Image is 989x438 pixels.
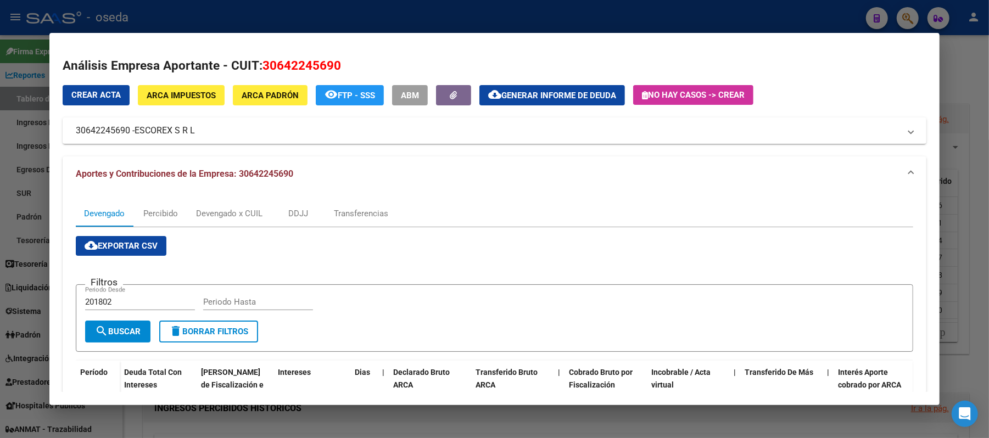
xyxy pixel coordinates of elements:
mat-icon: remove_red_eye [325,88,338,101]
button: No hay casos -> Crear [633,85,753,105]
button: ARCA Impuestos [138,85,225,105]
span: Transferido Bruto ARCA [476,368,538,389]
datatable-header-cell: Transferido Bruto ARCA [471,361,554,409]
button: Exportar CSV [76,236,166,256]
mat-expansion-panel-header: Aportes y Contribuciones de la Empresa: 30642245690 [63,156,926,192]
datatable-header-cell: Deuda Bruta Neto de Fiscalización e Incobrable [197,361,273,409]
button: Crear Acta [63,85,130,105]
datatable-header-cell: Período [76,361,120,407]
div: Transferencias [334,207,388,220]
h3: Filtros [85,276,123,288]
datatable-header-cell: | [729,361,740,409]
button: Buscar [85,321,150,342]
span: ESCOREX S R L [135,124,195,137]
datatable-header-cell: Cobrado Bruto por Fiscalización [565,361,647,409]
span: Período [80,368,108,377]
datatable-header-cell: Dias [350,361,378,409]
span: ABM [401,91,419,100]
div: Devengado x CUIL [196,207,262,220]
button: ARCA Padrón [233,85,308,105]
mat-icon: search [95,324,108,338]
div: DDJJ [288,207,308,220]
button: Borrar Filtros [159,321,258,342]
span: Cobrado Bruto por Fiscalización [569,368,633,389]
mat-icon: cloud_download [85,239,98,252]
span: Incobrable / Acta virtual [651,368,711,389]
span: ARCA Impuestos [147,91,216,100]
datatable-header-cell: | [378,361,389,409]
div: Open Intercom Messenger [952,401,978,427]
span: Transferido De Más [745,368,813,377]
span: Deuda Total Con Intereses [124,368,182,389]
span: Intereses [278,368,311,377]
span: [PERSON_NAME] de Fiscalización e Incobrable [201,368,264,402]
span: Generar informe de deuda [501,91,616,100]
button: Generar informe de deuda [479,85,625,105]
span: ARCA Padrón [242,91,299,100]
mat-icon: cloud_download [488,88,501,101]
h2: Análisis Empresa Aportante - CUIT: [63,57,926,75]
mat-expansion-panel-header: 30642245690 -ESCOREX S R L [63,117,926,144]
datatable-header-cell: Declarado Bruto ARCA [389,361,471,409]
span: | [827,368,829,377]
span: Dias [355,368,370,377]
datatable-header-cell: | [823,361,834,409]
datatable-header-cell: Intereses [273,361,350,409]
span: Aportes y Contribuciones de la Empresa: 30642245690 [76,169,293,179]
span: | [734,368,736,377]
datatable-header-cell: Transferido De Más [740,361,823,409]
datatable-header-cell: Interés Aporte cobrado por ARCA [834,361,916,409]
span: Interés Aporte cobrado por ARCA [838,368,901,389]
datatable-header-cell: Incobrable / Acta virtual [647,361,729,409]
mat-icon: delete [169,324,182,338]
div: Percibido [143,207,178,220]
mat-panel-title: 30642245690 - [76,124,900,137]
span: No hay casos -> Crear [642,90,745,100]
span: | [382,368,384,377]
span: 30642245690 [262,58,341,72]
span: Declarado Bruto ARCA [393,368,450,389]
div: Devengado [84,207,125,220]
datatable-header-cell: Deuda Total Con Intereses [120,361,197,409]
span: Crear Acta [71,90,121,100]
button: FTP - SSS [316,85,384,105]
button: ABM [392,85,428,105]
span: FTP - SSS [338,91,375,100]
span: Exportar CSV [85,241,158,251]
span: Buscar [95,327,141,336]
span: Borrar Filtros [169,327,248,336]
span: | [558,368,560,377]
datatable-header-cell: | [554,361,565,409]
